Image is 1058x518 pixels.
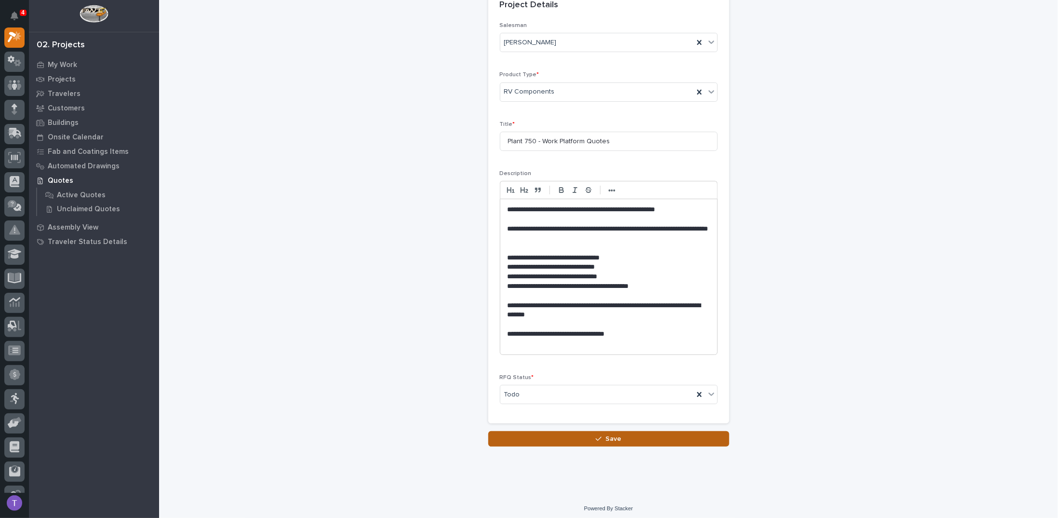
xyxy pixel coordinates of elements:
p: Traveler Status Details [48,238,127,246]
span: [PERSON_NAME] [504,38,557,48]
span: Title [500,122,515,127]
span: RV Components [504,87,555,97]
p: Active Quotes [57,191,106,200]
p: Fab and Coatings Items [48,148,129,156]
div: 02. Projects [37,40,85,51]
span: Salesman [500,23,527,28]
span: Save [605,435,621,443]
span: Todo [504,390,520,400]
button: users-avatar [4,493,25,513]
a: Buildings [29,115,159,130]
p: Buildings [48,119,79,127]
p: Onsite Calendar [48,133,104,142]
a: Customers [29,101,159,115]
a: Traveler Status Details [29,234,159,249]
a: Powered By Stacker [584,505,633,511]
a: Fab and Coatings Items [29,144,159,159]
a: Travelers [29,86,159,101]
a: Onsite Calendar [29,130,159,144]
span: Product Type [500,72,539,78]
a: Projects [29,72,159,86]
a: Unclaimed Quotes [37,202,159,216]
img: Workspace Logo [80,5,108,23]
p: Automated Drawings [48,162,120,171]
p: Travelers [48,90,80,98]
a: Active Quotes [37,188,159,202]
p: Quotes [48,177,73,185]
a: Assembly View [29,220,159,234]
button: ••• [605,184,619,196]
div: Notifications4 [12,12,25,27]
p: Customers [48,104,85,113]
button: Save [488,431,729,447]
button: Notifications [4,6,25,26]
span: RFQ Status [500,375,534,381]
a: Quotes [29,173,159,188]
p: My Work [48,61,77,69]
p: Projects [48,75,76,84]
span: Description [500,171,532,177]
p: Assembly View [48,223,98,232]
a: Automated Drawings [29,159,159,173]
p: 4 [21,9,25,16]
p: Unclaimed Quotes [57,205,120,214]
strong: ••• [608,187,616,194]
a: My Work [29,57,159,72]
